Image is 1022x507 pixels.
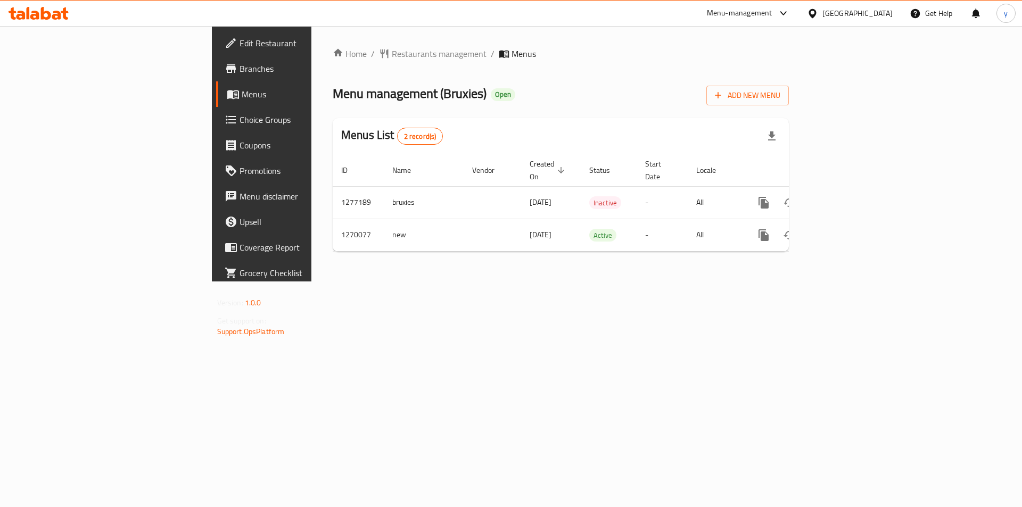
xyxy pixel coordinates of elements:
span: Restaurants management [392,47,487,60]
span: Created On [530,157,568,183]
td: All [688,219,743,251]
td: All [688,186,743,219]
span: Menu management ( Bruxies ) [333,81,487,105]
div: Inactive [589,196,621,209]
span: Name [392,164,425,177]
a: Promotions [216,158,383,184]
a: Branches [216,56,383,81]
span: 1.0.0 [245,296,261,310]
span: Menus [512,47,536,60]
a: Menus [216,81,383,107]
span: Status [589,164,624,177]
a: Menu disclaimer [216,184,383,209]
td: - [637,186,688,219]
span: Locale [696,164,730,177]
a: Edit Restaurant [216,30,383,56]
span: 2 record(s) [398,131,443,142]
span: [DATE] [530,195,551,209]
a: Grocery Checklist [216,260,383,286]
div: Export file [759,123,785,149]
span: Add New Menu [715,89,780,102]
button: more [751,222,777,248]
span: Grocery Checklist [240,267,374,279]
span: Branches [240,62,374,75]
button: Change Status [777,222,802,248]
span: Coupons [240,139,374,152]
div: Menu-management [707,7,772,20]
li: / [491,47,494,60]
td: - [637,219,688,251]
span: Promotions [240,164,374,177]
td: bruxies [384,186,464,219]
span: Menus [242,88,374,101]
span: Coverage Report [240,241,374,254]
span: Vendor [472,164,508,177]
table: enhanced table [333,154,862,252]
span: Inactive [589,197,621,209]
span: y [1004,7,1008,19]
span: Menu disclaimer [240,190,374,203]
button: more [751,190,777,215]
td: new [384,219,464,251]
button: Change Status [777,190,802,215]
div: [GEOGRAPHIC_DATA] [822,7,893,19]
a: Upsell [216,209,383,235]
nav: breadcrumb [333,47,789,60]
span: Upsell [240,215,374,228]
th: Actions [743,154,862,187]
span: ID [341,164,361,177]
span: Edit Restaurant [240,37,374,49]
div: Open [491,88,515,101]
a: Restaurants management [379,47,487,60]
span: Choice Groups [240,113,374,126]
span: Start Date [645,157,675,183]
div: Total records count [397,128,443,145]
a: Choice Groups [216,107,383,132]
span: [DATE] [530,228,551,242]
span: Open [491,90,515,99]
a: Coupons [216,132,383,158]
a: Support.OpsPlatform [217,325,285,338]
a: Coverage Report [216,235,383,260]
span: Version: [217,296,243,310]
button: Add New Menu [706,86,789,105]
h2: Menus List [341,127,443,145]
span: Get support on: [217,314,266,328]
span: Active [589,229,616,242]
